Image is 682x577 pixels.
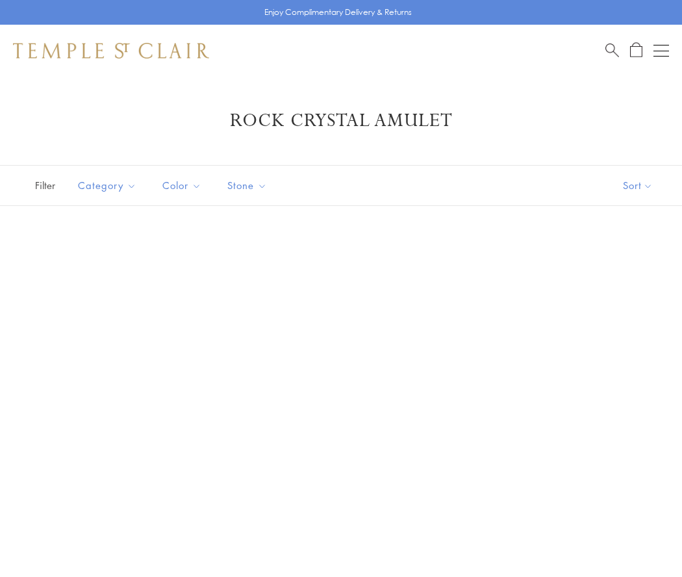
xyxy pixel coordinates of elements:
[653,43,669,58] button: Open navigation
[68,171,146,200] button: Category
[218,171,277,200] button: Stone
[32,109,650,133] h1: Rock Crystal Amulet
[264,6,412,19] p: Enjoy Complimentary Delivery & Returns
[630,42,642,58] a: Open Shopping Bag
[594,166,682,205] button: Show sort by
[71,177,146,194] span: Category
[153,171,211,200] button: Color
[156,177,211,194] span: Color
[13,43,209,58] img: Temple St. Clair
[221,177,277,194] span: Stone
[605,42,619,58] a: Search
